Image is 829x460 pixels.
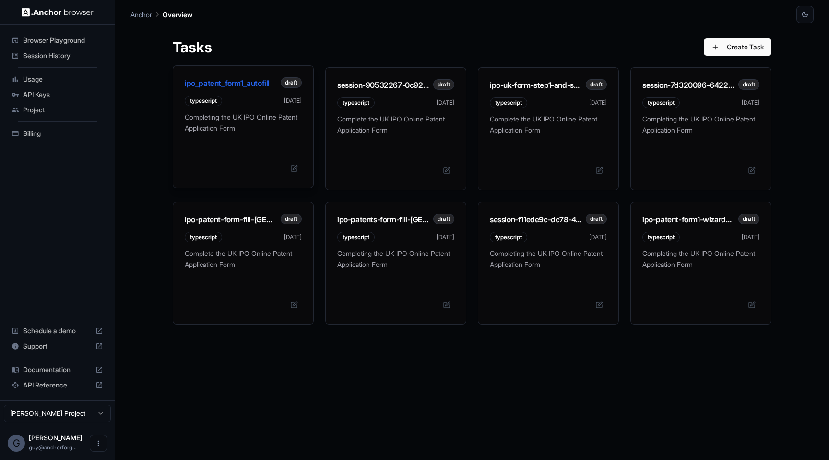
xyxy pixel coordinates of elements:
[8,339,107,354] div: Support
[437,233,454,241] span: [DATE]
[490,79,586,91] h3: ipo-uk-form-step1-and-step2-partial-automation
[130,9,192,20] nav: breadcrumb
[284,97,302,105] span: [DATE]
[8,102,107,118] div: Project
[433,214,454,224] div: draft
[23,90,103,99] span: API Keys
[490,248,607,277] p: Completing the UK IPO Online Patent Application Form
[589,233,607,241] span: [DATE]
[586,214,607,224] div: draft
[437,99,454,107] span: [DATE]
[337,248,454,277] p: Completing the UK IPO Online Patent Application Form
[433,79,454,90] div: draft
[284,233,302,241] span: [DATE]
[738,79,759,90] div: draft
[23,380,92,390] span: API Reference
[642,214,738,225] h3: ipo-patent-form1-wizard-fill
[23,36,103,45] span: Browser Playground
[642,248,759,277] p: Completing the UK IPO Online Patent Application Form
[23,341,92,351] span: Support
[642,97,680,108] div: typescript
[8,87,107,102] div: API Keys
[281,214,302,224] div: draft
[337,97,375,108] div: typescript
[23,129,103,138] span: Billing
[23,365,92,375] span: Documentation
[742,99,759,107] span: [DATE]
[29,434,83,442] span: Guy Ben Simhon
[8,48,107,63] div: Session History
[589,99,607,107] span: [DATE]
[23,105,103,115] span: Project
[642,232,680,242] div: typescript
[642,79,738,91] h3: session-7d320096-6422-4728-bc30-906a0a879a8b
[29,444,77,451] span: guy@anchorforge.io
[490,232,527,242] div: typescript
[490,214,586,225] h3: session-f11ede9c-dc78-47e3-828b-fcc059a5a475
[490,97,527,108] div: typescript
[185,96,222,106] div: typescript
[337,214,433,225] h3: ipo-patents-form-fill-[GEOGRAPHIC_DATA]-apply-online
[173,38,212,56] h1: Tasks
[23,51,103,61] span: Session History
[22,8,94,17] img: Anchor Logo
[738,214,759,224] div: draft
[185,112,302,141] p: Completing the UK IPO Online Patent Application Form
[8,362,107,377] div: Documentation
[185,248,302,277] p: Complete the UK IPO Online Patent Application Form
[8,33,107,48] div: Browser Playground
[337,79,433,91] h3: session-90532267-0c92-4947-9c2d-eafea6679718
[185,232,222,242] div: typescript
[337,232,375,242] div: typescript
[586,79,607,90] div: draft
[130,10,152,20] p: Anchor
[642,114,759,143] p: Completing the UK IPO Online Patent Application Form
[490,114,607,143] p: Complete the UK IPO Online Patent Application Form
[23,74,103,84] span: Usage
[23,326,92,336] span: Schedule a demo
[8,323,107,339] div: Schedule a demo
[90,435,107,452] button: Open menu
[337,114,454,143] p: Complete the UK IPO Online Patent Application Form
[163,10,192,20] p: Overview
[8,435,25,452] div: G
[8,377,107,393] div: API Reference
[742,233,759,241] span: [DATE]
[8,126,107,141] div: Billing
[704,38,771,56] button: Create Task
[8,72,107,87] div: Usage
[185,214,281,225] h3: ipo-patent-form-fill-[GEOGRAPHIC_DATA]
[281,77,302,88] div: draft
[185,77,273,89] h3: ipo_patent_form1_autofill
